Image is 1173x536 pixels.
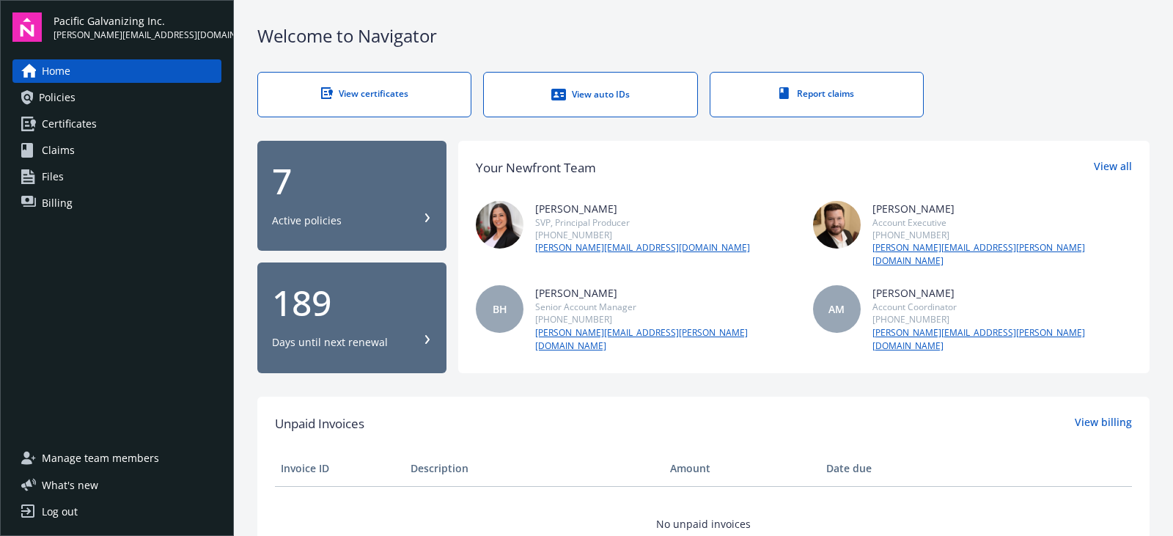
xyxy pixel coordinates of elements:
th: Amount [664,451,820,486]
a: Claims [12,139,221,162]
span: Claims [42,139,75,162]
span: What ' s new [42,477,98,493]
div: 189 [272,285,432,320]
div: Active policies [272,213,342,228]
span: Billing [42,191,73,215]
div: View certificates [287,87,441,100]
div: 7 [272,164,432,199]
a: [PERSON_NAME][EMAIL_ADDRESS][PERSON_NAME][DOMAIN_NAME] [535,326,795,353]
a: View certificates [257,72,471,117]
a: View billing [1075,414,1132,433]
a: Billing [12,191,221,215]
span: Unpaid Invoices [275,414,364,433]
div: View auto IDs [513,87,667,102]
div: [PERSON_NAME] [535,201,750,216]
div: [PHONE_NUMBER] [535,229,750,241]
div: [PERSON_NAME] [535,285,795,301]
button: 7Active policies [257,141,446,252]
span: Manage team members [42,447,159,470]
a: Files [12,165,221,188]
span: Pacific Galvanizing Inc. [54,13,221,29]
div: Welcome to Navigator [257,23,1150,48]
div: Days until next renewal [272,335,388,350]
span: BH [493,301,507,317]
div: SVP, Principal Producer [535,216,750,229]
img: photo [813,201,861,249]
a: [PERSON_NAME][EMAIL_ADDRESS][DOMAIN_NAME] [535,241,750,254]
div: Account Executive [872,216,1133,229]
span: Files [42,165,64,188]
a: View auto IDs [483,72,697,117]
div: Senior Account Manager [535,301,795,313]
img: photo [476,201,523,249]
a: Report claims [710,72,924,117]
button: What's new [12,477,122,493]
span: Certificates [42,112,97,136]
a: Policies [12,86,221,109]
div: Account Coordinator [872,301,1133,313]
a: View all [1094,158,1132,177]
th: Description [405,451,664,486]
span: Policies [39,86,76,109]
span: [PERSON_NAME][EMAIL_ADDRESS][DOMAIN_NAME] [54,29,221,42]
div: [PERSON_NAME] [872,201,1133,216]
img: navigator-logo.svg [12,12,42,42]
a: Home [12,59,221,83]
a: Certificates [12,112,221,136]
div: [PHONE_NUMBER] [535,313,795,326]
button: Pacific Galvanizing Inc.[PERSON_NAME][EMAIL_ADDRESS][DOMAIN_NAME] [54,12,221,42]
a: Manage team members [12,447,221,470]
button: 189Days until next renewal [257,263,446,373]
a: [PERSON_NAME][EMAIL_ADDRESS][PERSON_NAME][DOMAIN_NAME] [872,241,1133,268]
th: Invoice ID [275,451,405,486]
div: [PHONE_NUMBER] [872,313,1133,326]
div: Your Newfront Team [476,158,596,177]
div: Report claims [740,87,894,100]
a: [PERSON_NAME][EMAIL_ADDRESS][PERSON_NAME][DOMAIN_NAME] [872,326,1133,353]
div: [PERSON_NAME] [872,285,1133,301]
span: Home [42,59,70,83]
th: Date due [820,451,950,486]
div: [PHONE_NUMBER] [872,229,1133,241]
div: Log out [42,500,78,524]
span: AM [828,301,845,317]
